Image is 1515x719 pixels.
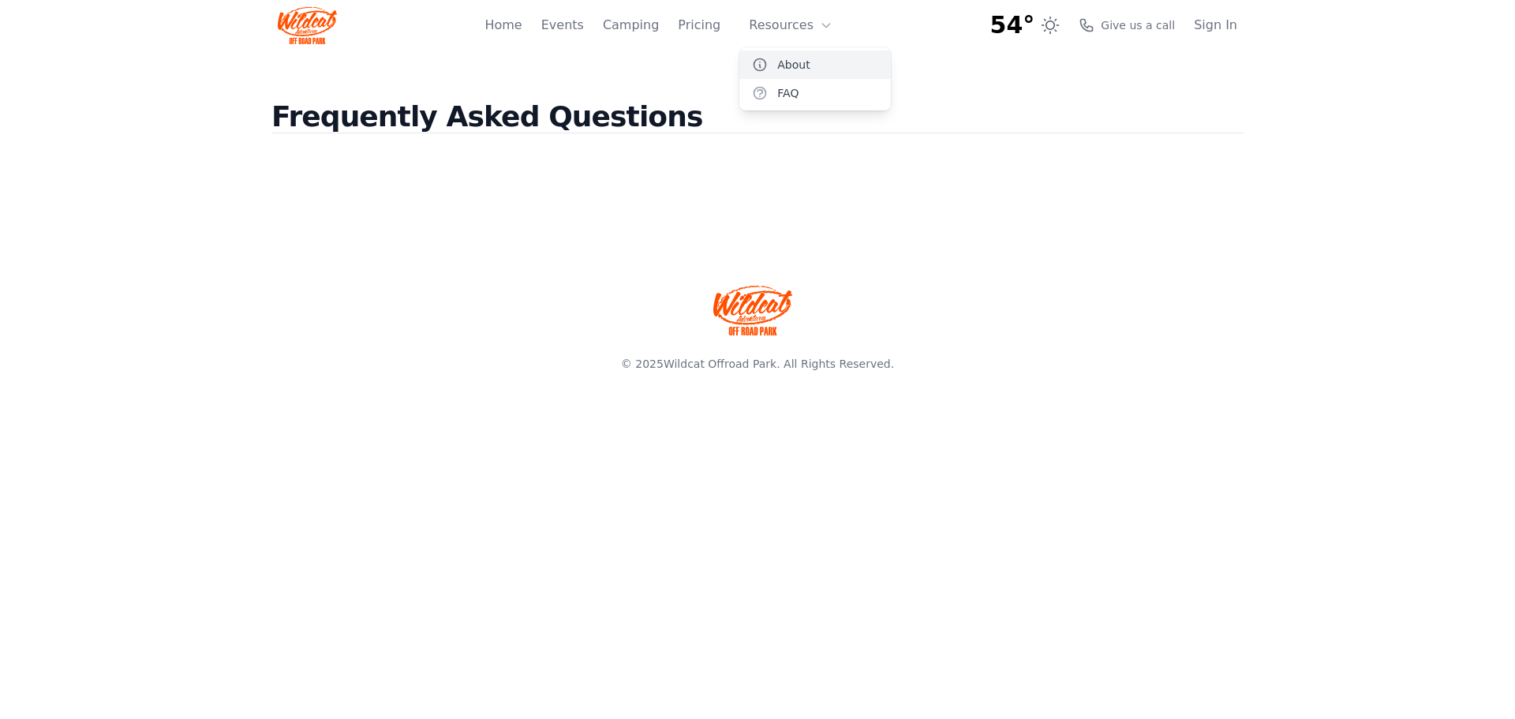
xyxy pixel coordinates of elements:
a: Camping [603,16,659,35]
span: © 2025 . All Rights Reserved. [621,358,894,370]
span: Give us a call [1101,17,1175,33]
a: About [739,51,891,79]
a: Home [484,16,522,35]
button: Resources [739,9,842,41]
a: Events [541,16,584,35]
span: 54° [990,11,1035,39]
img: Wildcat Offroad park [713,285,792,335]
img: Wildcat Logo [278,6,337,44]
h2: Frequently Asked Questions [271,101,1244,159]
a: Give us a call [1079,17,1175,33]
a: Wildcat Offroad Park [664,358,776,370]
a: FAQ [739,79,891,107]
a: Pricing [678,16,720,35]
a: Sign In [1194,16,1237,35]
